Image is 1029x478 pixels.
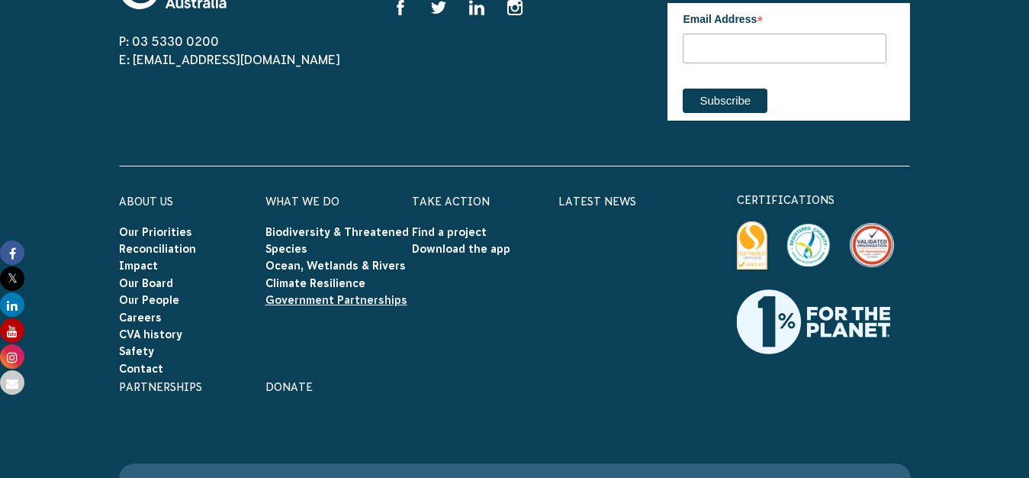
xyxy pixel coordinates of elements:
[265,195,339,208] a: What We Do
[119,195,173,208] a: About Us
[737,191,911,209] p: certifications
[412,243,510,255] a: Download the app
[558,195,636,208] a: Latest News
[265,277,365,289] a: Climate Resilience
[119,328,182,341] a: CVA history
[119,294,179,306] a: Our People
[683,89,767,113] input: Subscribe
[119,277,173,289] a: Our Board
[683,3,886,32] label: Email Address
[119,53,340,66] a: E: [EMAIL_ADDRESS][DOMAIN_NAME]
[119,243,196,255] a: Reconciliation
[265,381,313,393] a: Donate
[119,345,154,357] a: Safety
[119,34,219,48] a: P: 03 5330 0200
[265,260,406,272] a: Ocean, Wetlands & Rivers
[119,312,162,324] a: Careers
[119,260,158,272] a: Impact
[119,381,202,393] a: Partnerships
[265,294,407,306] a: Government Partnerships
[119,363,163,375] a: Contact
[265,226,409,255] a: Biodiversity & Threatened Species
[119,226,192,238] a: Our Priorities
[412,195,490,208] a: Take Action
[412,226,487,238] a: Find a project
